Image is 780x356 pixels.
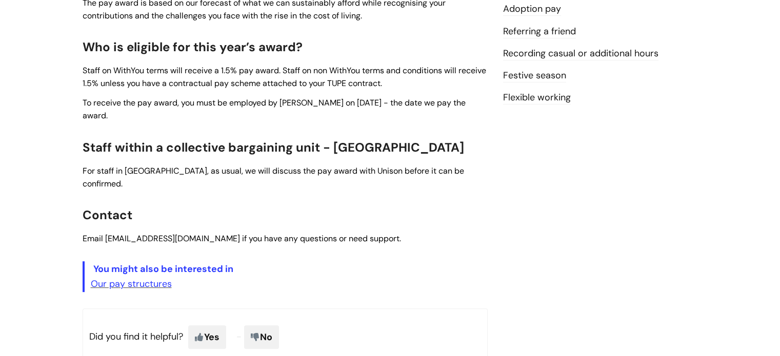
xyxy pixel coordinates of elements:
[503,47,658,60] a: Recording casual or additional hours
[83,165,464,189] span: For staff in [GEOGRAPHIC_DATA], as usual, we will discuss the pay award with Unison before it can...
[83,39,303,55] span: Who is eligible for this year’s award?
[503,91,571,104] a: Flexible working
[91,278,172,290] a: Our pay structures
[503,69,566,82] a: Festive season
[503,3,561,16] a: Adoption pay
[83,139,464,155] span: Staff within a collective bargaining unit - [GEOGRAPHIC_DATA]
[244,325,279,349] span: No
[83,97,466,121] span: To receive the pay award, you must be employed by [PERSON_NAME] on [DATE] - the date we pay the a...
[503,25,576,38] a: Referring a friend
[83,233,401,244] span: Email [EMAIL_ADDRESS][DOMAIN_NAME] if you have any questions or need support.
[188,325,226,349] span: Yes
[83,207,132,223] span: Contact
[93,263,233,275] span: You might also be interested in
[83,65,486,89] span: Staff on WithYou terms will receive a 1.5% pay award. Staff on non WithYou terms and conditions w...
